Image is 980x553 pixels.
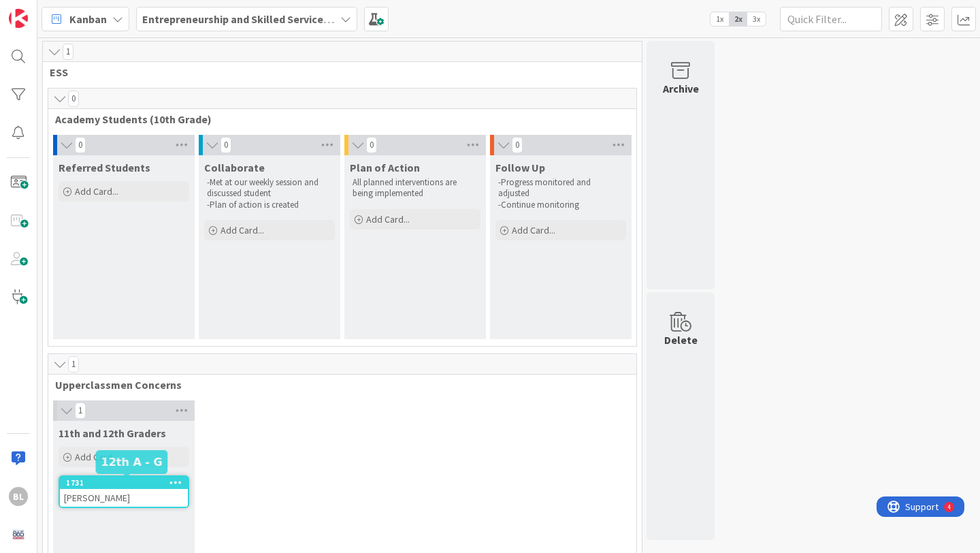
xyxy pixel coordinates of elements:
[366,213,410,225] span: Add Card...
[69,11,107,27] span: Kanban
[59,475,189,508] a: 1731[PERSON_NAME]
[512,137,523,153] span: 0
[207,200,332,210] p: -Plan of action is created
[29,2,62,18] span: Support
[353,177,478,200] p: All planned interventions are being implemented
[75,185,118,197] span: Add Card...
[350,161,420,174] span: Plan of Action
[71,5,74,16] div: 4
[101,456,163,469] h5: 12th A - G
[142,12,475,26] b: Entrepreneurship and Skilled Services Interventions - [DATE]-[DATE]
[9,9,28,28] img: Visit kanbanzone.com
[75,451,118,463] span: Add Card...
[68,91,79,107] span: 0
[366,137,377,153] span: 0
[55,378,619,392] span: Upperclassmen Concerns
[60,477,188,489] div: 1731
[512,224,555,236] span: Add Card...
[780,7,882,31] input: Quick Filter...
[9,525,28,544] img: avatar
[498,200,623,210] p: -Continue monitoring
[204,161,265,174] span: Collaborate
[729,12,747,26] span: 2x
[60,477,188,507] div: 1731[PERSON_NAME]
[60,489,188,507] div: [PERSON_NAME]
[664,332,698,348] div: Delete
[55,112,619,126] span: Academy Students (10th Grade)
[207,177,332,200] p: -Met at our weekly session and discussed student
[50,65,625,79] span: ESS
[59,161,150,174] span: Referred Students
[59,426,166,440] span: 11th and 12th Graders
[710,12,729,26] span: 1x
[495,161,545,174] span: Follow Up
[9,487,28,506] div: BL
[66,478,188,488] div: 1731
[220,224,264,236] span: Add Card...
[75,137,86,153] span: 0
[663,80,699,97] div: Archive
[498,177,623,200] p: -Progress monitored and adjusted
[747,12,766,26] span: 3x
[220,137,231,153] span: 0
[75,402,86,419] span: 1
[63,44,73,60] span: 1
[68,356,79,373] span: 1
